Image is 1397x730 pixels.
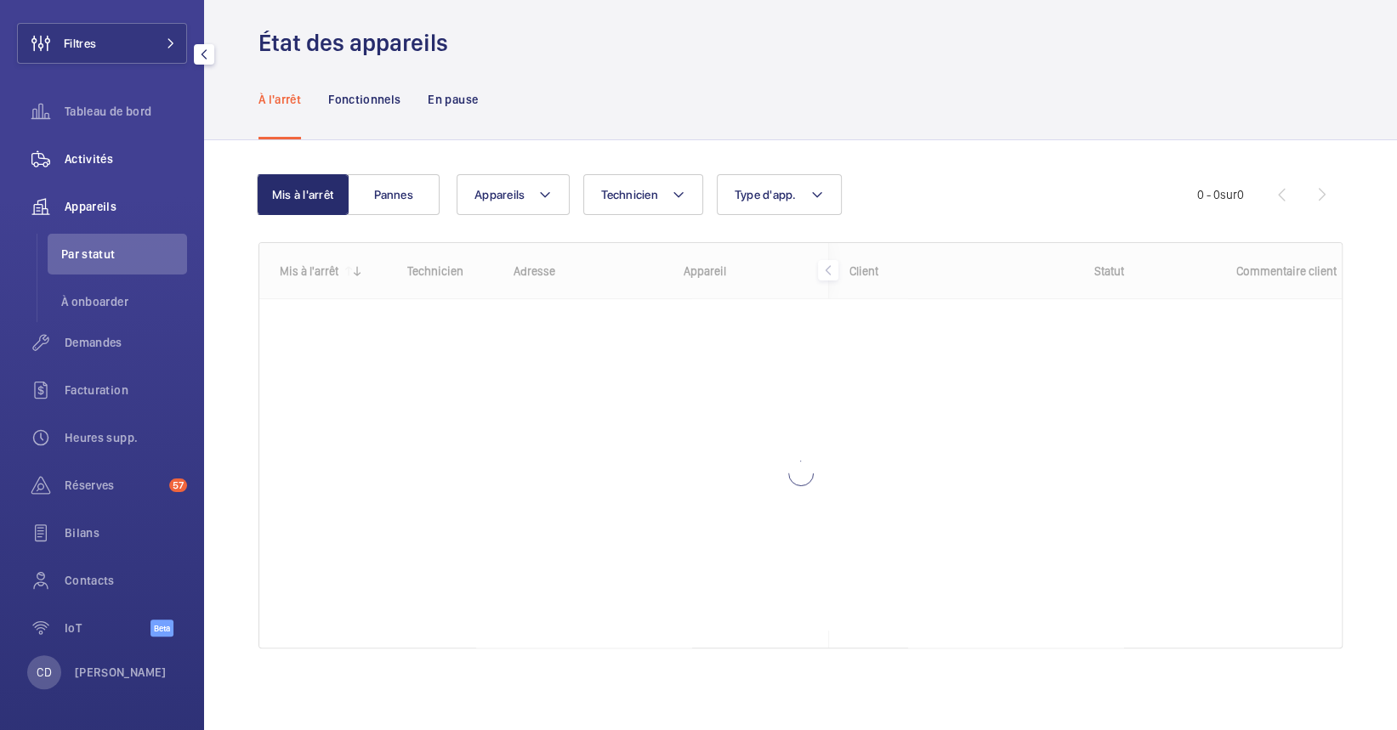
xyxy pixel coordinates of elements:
[150,620,173,637] span: Beta
[717,174,842,215] button: Type d'app.
[75,664,167,681] p: [PERSON_NAME]
[65,572,187,589] span: Contacts
[601,188,658,201] span: Technicien
[65,103,187,120] span: Tableau de bord
[348,174,440,215] button: Pannes
[65,620,150,637] span: IoT
[457,174,570,215] button: Appareils
[169,478,187,492] span: 57
[258,27,458,59] h1: État des appareils
[258,91,301,108] p: À l'arrêt
[65,334,187,351] span: Demandes
[61,293,187,310] span: À onboarder
[37,664,51,681] p: CD
[65,524,187,541] span: Bilans
[61,246,187,263] span: Par statut
[1220,188,1237,201] span: sur
[1197,189,1244,201] span: 0 - 0 0
[64,35,96,52] span: Filtres
[65,382,187,399] span: Facturation
[65,150,187,167] span: Activités
[65,429,187,446] span: Heures supp.
[17,23,187,64] button: Filtres
[257,174,349,215] button: Mis à l'arrêt
[583,174,703,215] button: Technicien
[474,188,525,201] span: Appareils
[328,91,400,108] p: Fonctionnels
[65,477,162,494] span: Réserves
[65,198,187,215] span: Appareils
[428,91,478,108] p: En pause
[735,188,797,201] span: Type d'app.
